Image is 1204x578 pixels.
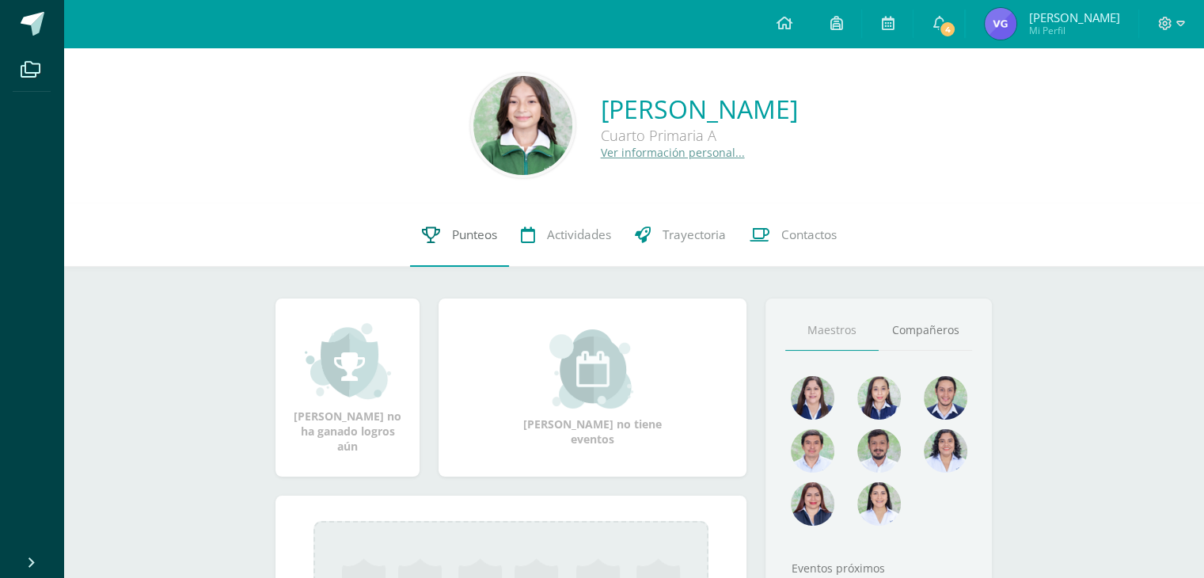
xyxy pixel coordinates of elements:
span: [PERSON_NAME] [1028,10,1119,25]
img: e3394e7adb7c8ac64a4cac27f35e8a2d.png [924,376,967,420]
span: Actividades [547,226,611,243]
a: Contactos [738,203,849,267]
a: Compañeros [879,310,972,351]
img: e0582db7cc524a9960c08d03de9ec803.png [857,376,901,420]
img: 74e021dbc1333a55a6a6352084f0f183.png [924,429,967,473]
img: achievement_small.png [305,321,391,401]
img: 59227928e3dac575fdf63e669d788b56.png [791,482,834,526]
span: Punteos [452,226,497,243]
a: Actividades [509,203,623,267]
div: [PERSON_NAME] no ha ganado logros aún [291,321,404,454]
span: Mi Perfil [1028,24,1119,37]
img: 54c759e5b9bb94252904e19d2c113a42.png [857,429,901,473]
img: event_small.png [549,329,636,409]
a: Punteos [410,203,509,267]
a: Ver información personal... [601,145,745,160]
a: Trayectoria [623,203,738,267]
img: bc95db77cd70f3342ed1f62720d1a354.png [473,76,572,175]
span: 4 [939,21,956,38]
div: [PERSON_NAME] no tiene eventos [514,329,672,447]
img: 622beff7da537a3f0b3c15e5b2b9eed9.png [791,376,834,420]
img: f0af4734c025b990c12c69d07632b04a.png [791,429,834,473]
a: Maestros [785,310,879,351]
span: Contactos [781,226,837,243]
div: Cuarto Primaria A [601,126,798,145]
img: 4cb906257454cc9c0ff3fcb673bae337.png [985,8,1016,40]
a: [PERSON_NAME] [601,92,798,126]
img: e88866c1a8bf4b3153ff9c6787b2a6b2.png [857,482,901,526]
span: Trayectoria [663,226,726,243]
div: Eventos próximos [785,561,972,576]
